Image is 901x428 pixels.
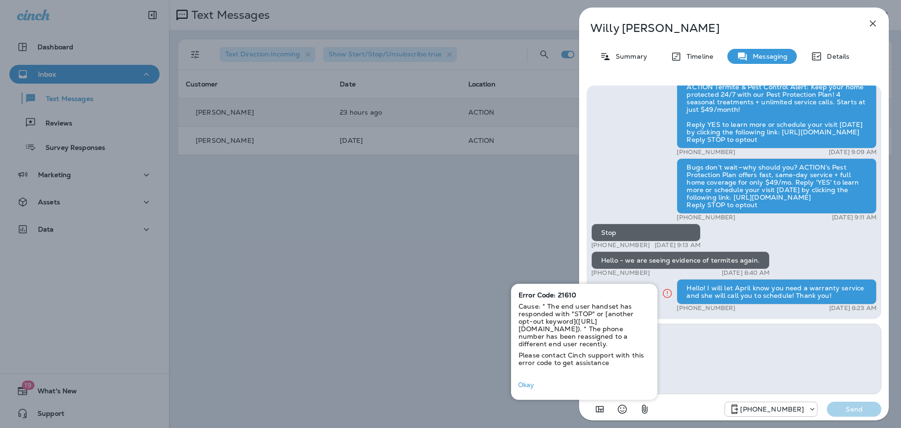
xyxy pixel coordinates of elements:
p: Details [822,53,849,60]
p: [PHONE_NUMBER] [677,148,735,156]
div: Hello! I will let April know you need a warranty service and she will call you to schedule! Thank... [677,279,877,304]
p: [DATE] 8:23 AM [829,304,877,312]
p: [DATE] 9:13 AM [655,241,701,249]
p: [DATE] 9:11 AM [832,214,877,221]
p: [PHONE_NUMBER] [591,269,650,277]
div: +1 (623) 400-2225 [725,404,817,415]
p: [DATE] 9:09 AM [829,148,877,156]
p: [PHONE_NUMBER] [677,304,735,312]
p: Error Code: 21610 [519,291,650,299]
p: [PHONE_NUMBER] [740,405,804,413]
button: Select an emoji [613,400,632,419]
div: Cause: * The end user handset has responded with "STOP" or [another opt-out keyword]([URL][DOMAIN... [511,303,657,348]
div: Hello - we are seeing evidence of termites again. [591,251,770,269]
p: [PHONE_NUMBER] [677,214,735,221]
div: Please contact Cinch support with this error code to get assistance [511,351,657,366]
div: ACTION Termite & Pest Control Alert: Keep your home protected 24/7 with our Pest Protection Plan!... [677,78,877,148]
button: Click for more info [658,284,677,303]
p: Willy [PERSON_NAME] [590,22,847,35]
div: Bugs don’t wait—why should you? ACTION’s Pest Protection Plan offers fast, same-day service + ful... [677,158,877,214]
button: Add in a premade template [590,400,609,419]
p: Summary [611,53,647,60]
p: Messaging [748,53,787,60]
p: [PHONE_NUMBER] [591,241,650,249]
p: [DATE] 8:40 AM [722,269,770,277]
button: Okay [511,378,541,392]
p: Timeline [682,53,713,60]
div: Stop [591,224,701,241]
